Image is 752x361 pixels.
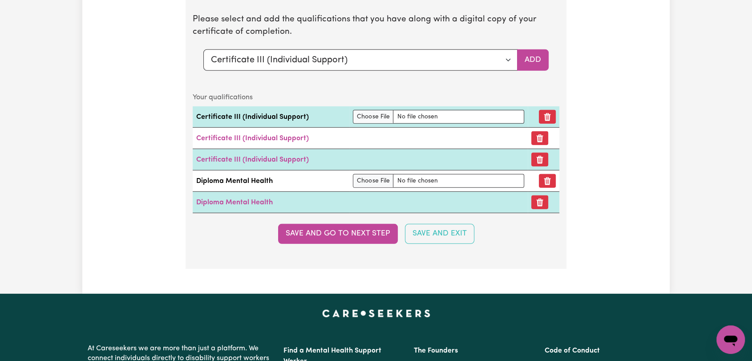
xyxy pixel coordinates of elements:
p: Please select and add the qualifications that you have along with a digital copy of your certific... [193,13,559,39]
a: Diploma Mental Health [196,199,273,206]
button: Save and Exit [405,224,474,243]
button: Remove qualification [539,110,556,124]
a: Careseekers home page [322,310,430,317]
button: Remove qualification [539,174,556,188]
td: Diploma Mental Health [193,170,349,192]
a: Code of Conduct [545,347,600,354]
button: Remove certificate [531,195,548,209]
iframe: Button to launch messaging window [716,325,745,354]
caption: Your qualifications [193,89,559,106]
a: Certificate III (Individual Support) [196,135,309,142]
button: Save and go to next step [278,224,398,243]
button: Remove certificate [531,131,548,145]
td: Certificate III (Individual Support) [193,106,349,128]
a: The Founders [414,347,458,354]
button: Remove certificate [531,153,548,166]
a: Certificate III (Individual Support) [196,156,309,163]
button: Add selected qualification [517,49,549,71]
